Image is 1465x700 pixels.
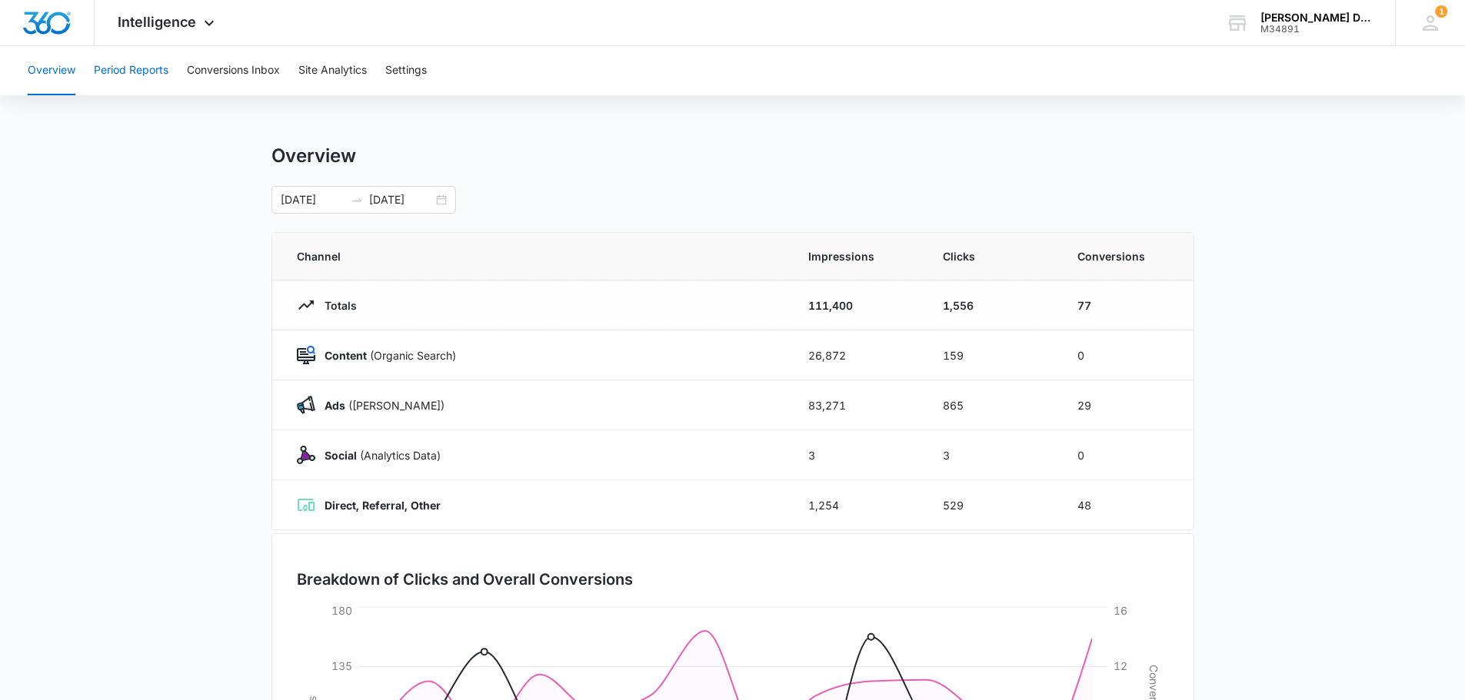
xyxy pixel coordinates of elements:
td: 1,254 [790,480,924,530]
span: Intelligence [118,14,196,30]
td: 0 [1059,330,1194,380]
p: ([PERSON_NAME]) [315,397,444,413]
td: 48 [1059,480,1194,530]
img: Ads [297,396,315,414]
span: Channel [297,248,771,264]
span: 1 [1435,5,1447,18]
span: Conversions [1077,248,1169,264]
p: (Analytics Data) [315,447,441,463]
button: Overview [28,46,75,95]
strong: Ads [325,399,345,412]
div: notifications count [1435,5,1447,18]
td: 77 [1059,280,1194,330]
div: account id [1260,24,1373,35]
strong: Content [325,349,367,362]
tspan: 135 [331,659,352,672]
td: 1,556 [924,280,1059,330]
h1: Overview [271,144,356,168]
strong: Social [325,449,357,462]
div: account name [1260,12,1373,24]
h3: Breakdown of Clicks and Overall Conversions [297,568,633,591]
button: Period Reports [94,46,168,95]
td: 159 [924,330,1059,380]
img: Content [297,346,315,364]
span: Clicks [943,248,1040,264]
button: Conversions Inbox [187,46,280,95]
input: Start date [281,191,345,208]
button: Site Analytics [298,46,367,95]
td: 3 [790,430,924,480]
input: End date [369,191,433,208]
td: 529 [924,480,1059,530]
td: 865 [924,380,1059,430]
span: swap-right [351,194,363,206]
p: Totals [315,297,357,314]
p: (Organic Search) [315,347,456,363]
button: Settings [385,46,427,95]
img: Social [297,446,315,464]
span: Impressions [808,248,906,264]
span: to [351,194,363,206]
tspan: 16 [1114,604,1127,617]
td: 26,872 [790,330,924,380]
strong: Direct, Referral, Other [325,499,441,512]
td: 0 [1059,430,1194,480]
td: 29 [1059,380,1194,430]
td: 3 [924,430,1059,480]
tspan: 180 [331,604,352,617]
td: 83,271 [790,380,924,430]
tspan: 12 [1114,659,1127,672]
td: 111,400 [790,280,924,330]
